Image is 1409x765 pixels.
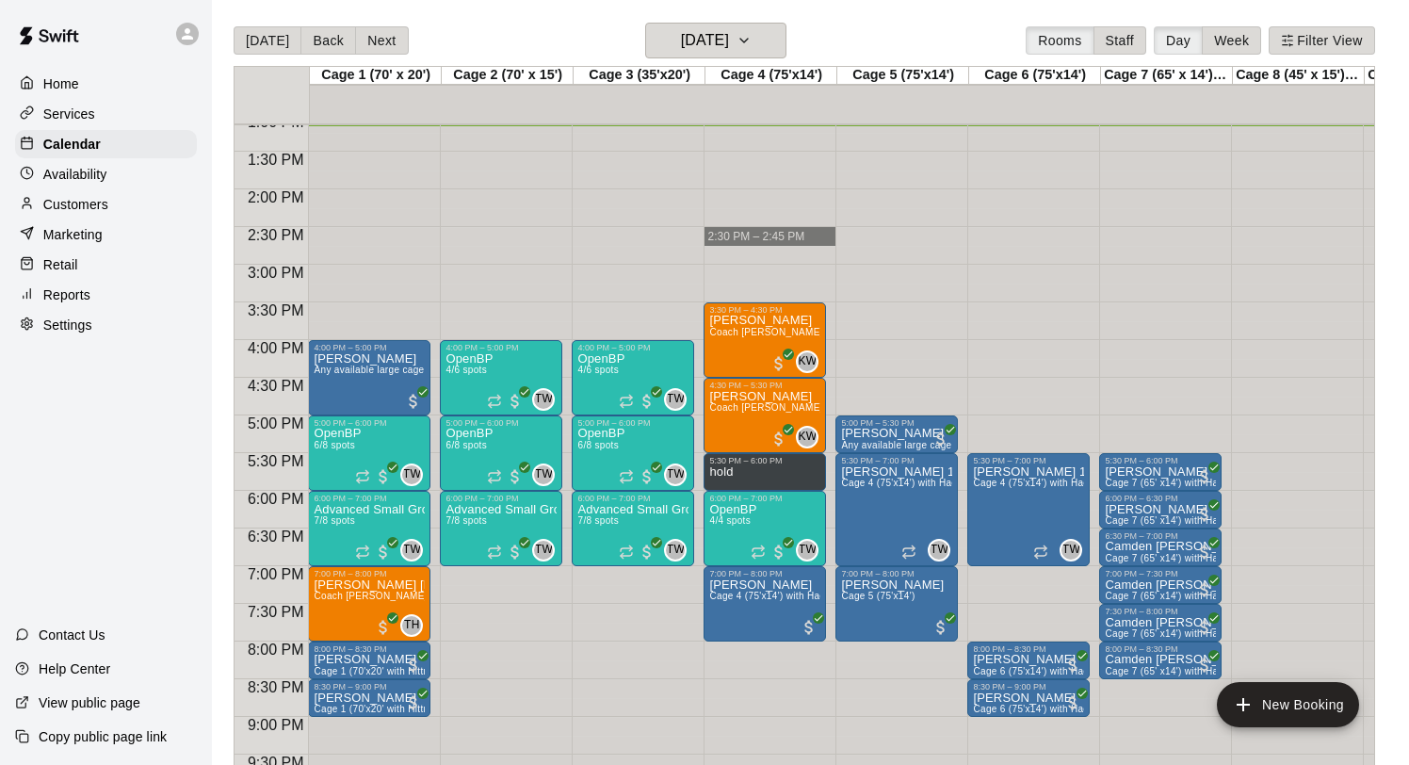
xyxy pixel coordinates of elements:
div: 8:00 PM – 8:30 PM [973,644,1084,654]
span: All customers have paid [1063,693,1082,712]
span: All customers have paid [404,656,423,675]
div: Tony Wyss [532,539,555,562]
div: 6:00 PM – 7:00 PM [314,494,425,503]
div: 6:00 PM – 6:30 PM [1105,494,1216,503]
p: Contact Us [39,626,105,644]
span: All customers have paid [374,543,393,562]
div: 7:00 PM – 8:00 PM [841,569,952,578]
span: TW [931,541,948,560]
a: Services [15,100,197,128]
button: [DATE] [645,23,786,58]
span: Recurring event [487,545,502,560]
span: All customers have paid [638,392,656,411]
span: Cage 7 (65' x14') with Hack Attack & Hitrax @ Mashlab LEANDER [1105,591,1401,601]
span: 6:00 PM [243,491,309,507]
div: Retail [15,251,197,279]
div: 8:00 PM – 8:30 PM: Rafa Maysonet [967,642,1090,679]
div: 4:00 PM – 5:00 PM [445,343,557,352]
button: Back [300,26,356,55]
div: Marketing [15,220,197,249]
p: Retail [43,255,78,274]
h6: [DATE] [681,27,729,54]
span: 9:00 PM [243,717,309,733]
span: 3:30 PM [243,302,309,318]
div: 5:30 PM – 6:00 PM: Olon Forrest Forrest [1099,453,1222,491]
span: All customers have paid [1195,543,1214,562]
span: Cage 7 (65' x14') with Hack Attack & Hitrax @ Mashlab LEANDER [1105,666,1401,676]
span: 8:30 PM [243,679,309,695]
span: 6/8 spots filled [314,440,355,450]
span: 5:30 PM [243,453,309,469]
span: Tony Wyss [672,464,687,486]
div: Tony Wyss [664,539,687,562]
span: Recurring event [355,469,370,484]
div: 5:30 PM – 7:00 PM [841,456,952,465]
div: 5:30 PM – 7:00 PM: Marucci 11u [967,453,1090,566]
p: Settings [43,316,92,334]
div: Tony Wyss [400,539,423,562]
div: Cage 8 (45' x 15') @ Mashlab Leander [1233,67,1365,85]
div: 5:00 PM – 6:00 PM [314,418,425,428]
span: TW [535,541,553,560]
p: View public page [39,693,140,712]
span: All customers have paid [506,467,525,486]
span: Cage 7 (65' x14') with Hack Attack & Hitrax @ Mashlab LEANDER [1105,553,1401,563]
span: 5:00 PM [243,415,309,431]
p: Services [43,105,95,123]
div: 5:00 PM – 6:00 PM: OpenBP [440,415,562,491]
div: 5:00 PM – 6:00 PM: OpenBP [572,415,694,491]
div: Cage 1 (70' x 20') [310,67,442,85]
div: Tony Wyss [1060,539,1082,562]
div: Tyler Hamilton [400,614,423,637]
span: 4:00 PM [243,340,309,356]
span: 7:30 PM [243,604,309,620]
span: TW [667,541,685,560]
span: 7/8 spots filled [577,515,619,526]
span: Cage 1 (70'x20' with Hittrax) [314,666,441,676]
span: Recurring event [1033,545,1048,560]
span: Tony Wyss [408,539,423,562]
div: 6:00 PM – 7:00 PM: Advanced Small Group / Batting Practice 11 & UP [572,491,694,566]
div: Tony Wyss [664,464,687,486]
span: Tony Wyss [672,388,687,411]
span: Cage 6 (75'x14') with Hack Attack pitching machine [973,704,1202,714]
span: TW [535,465,553,484]
div: 6:30 PM – 7:00 PM [1105,531,1216,541]
span: All customers have paid [1195,467,1214,486]
div: 6:00 PM – 6:30 PM: Olon Forrest Forrest [1099,491,1222,529]
a: Settings [15,311,197,339]
div: Cage 4 (75'x14') [705,67,837,85]
span: 7/8 spots filled [314,515,355,526]
a: Calendar [15,130,197,158]
span: 8:00 PM [243,642,309,658]
span: Cage 7 (65' x14') with Hack Attack & Hitrax @ Mashlab LEANDER [1105,478,1401,488]
span: 2:30 PM – 2:45 PM [707,230,804,243]
div: 6:00 PM – 7:00 PM [445,494,557,503]
div: 5:30 PM – 7:00 PM: Marucci 11u [835,453,958,566]
span: Cage 4 (75'x14') with Hack Attack Pitching machine [973,478,1203,488]
div: 4:00 PM – 5:00 PM [577,343,688,352]
span: Recurring event [619,545,634,560]
div: 7:00 PM – 7:30 PM: Camden Marr [1099,566,1222,604]
div: 5:30 PM – 7:00 PM [973,456,1084,465]
div: 7:00 PM – 8:00 PM: Sivakumar Madineni [835,566,958,642]
span: Tony Wyss [540,388,555,411]
span: 7:00 PM [243,566,309,582]
span: Tony Wyss [540,464,555,486]
p: Help Center [39,659,110,678]
span: Recurring event [619,469,634,484]
div: 4:00 PM – 5:00 PM: Andrew Szetela [308,340,430,415]
span: Any available large cage ([GEOGRAPHIC_DATA]) [841,440,1064,450]
button: [DATE] [234,26,301,55]
span: Tony Wyss [935,539,950,562]
a: Home [15,70,197,98]
span: 2:00 PM [243,189,309,205]
span: All customers have paid [1195,580,1214,599]
span: TH [404,616,420,635]
p: Calendar [43,135,101,154]
span: All customers have paid [1195,656,1214,675]
div: Cage 3 (35'x20') [574,67,705,85]
span: Tyler Hamilton [408,614,423,637]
